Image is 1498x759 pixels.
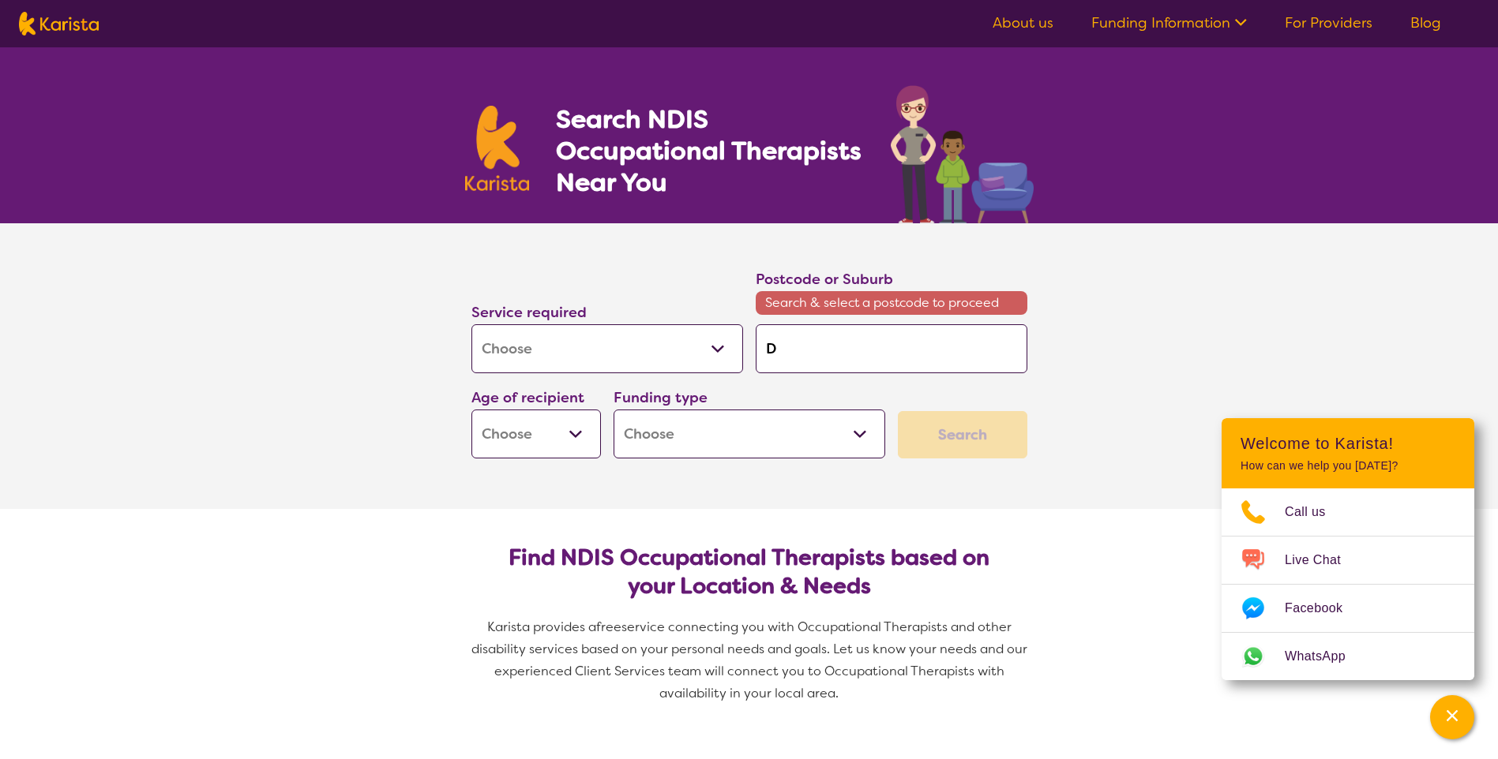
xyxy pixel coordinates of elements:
[1222,418,1474,680] div: Channel Menu
[756,291,1027,315] span: Search & select a postcode to proceed
[756,324,1027,373] input: Type
[1285,500,1345,524] span: Call us
[1241,434,1455,453] h2: Welcome to Karista!
[1285,13,1372,32] a: For Providers
[1285,548,1360,572] span: Live Chat
[19,12,99,36] img: Karista logo
[891,85,1034,223] img: occupational-therapy
[756,270,893,289] label: Postcode or Suburb
[471,388,584,407] label: Age of recipient
[596,619,621,635] span: free
[1430,695,1474,739] button: Channel Menu
[614,388,708,407] label: Funding type
[1410,13,1441,32] a: Blog
[1091,13,1247,32] a: Funding Information
[471,619,1031,701] span: service connecting you with Occupational Therapists and other disability services based on your p...
[993,13,1053,32] a: About us
[487,619,596,635] span: Karista provides a
[1222,488,1474,680] ul: Choose channel
[1285,596,1361,620] span: Facebook
[1285,645,1365,668] span: WhatsApp
[484,544,1015,600] h2: Find NDIS Occupational Therapists based on your Location & Needs
[471,303,587,322] label: Service required
[1241,459,1455,473] p: How can we help you [DATE]?
[556,103,863,198] h1: Search NDIS Occupational Therapists Near You
[465,106,530,191] img: Karista logo
[1222,633,1474,680] a: Web link opens in a new tab.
